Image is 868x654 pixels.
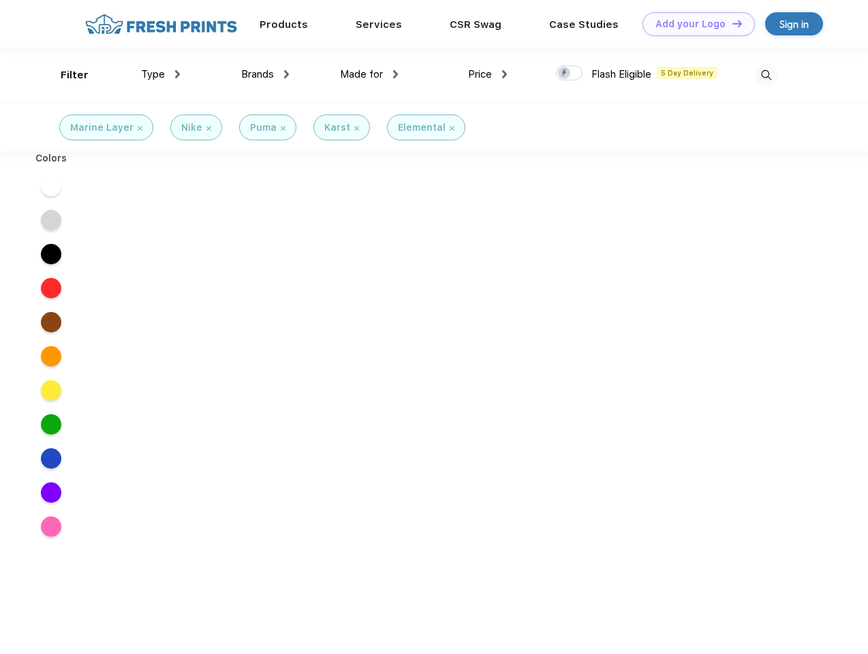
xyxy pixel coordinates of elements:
[398,121,446,135] div: Elemental
[450,18,501,31] a: CSR Swag
[61,67,89,83] div: Filter
[732,20,742,27] img: DT
[260,18,308,31] a: Products
[138,126,142,131] img: filter_cancel.svg
[250,121,277,135] div: Puma
[591,68,651,80] span: Flash Eligible
[393,70,398,78] img: dropdown.png
[450,126,454,131] img: filter_cancel.svg
[755,64,777,87] img: desktop_search.svg
[502,70,507,78] img: dropdown.png
[284,70,289,78] img: dropdown.png
[324,121,350,135] div: Karst
[765,12,823,35] a: Sign in
[206,126,211,131] img: filter_cancel.svg
[25,151,78,166] div: Colors
[356,18,402,31] a: Services
[141,68,165,80] span: Type
[241,68,274,80] span: Brands
[340,68,383,80] span: Made for
[354,126,359,131] img: filter_cancel.svg
[468,68,492,80] span: Price
[70,121,134,135] div: Marine Layer
[281,126,285,131] img: filter_cancel.svg
[175,70,180,78] img: dropdown.png
[81,12,241,36] img: fo%20logo%202.webp
[657,67,717,79] span: 5 Day Delivery
[181,121,202,135] div: Nike
[655,18,726,30] div: Add your Logo
[779,16,809,32] div: Sign in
